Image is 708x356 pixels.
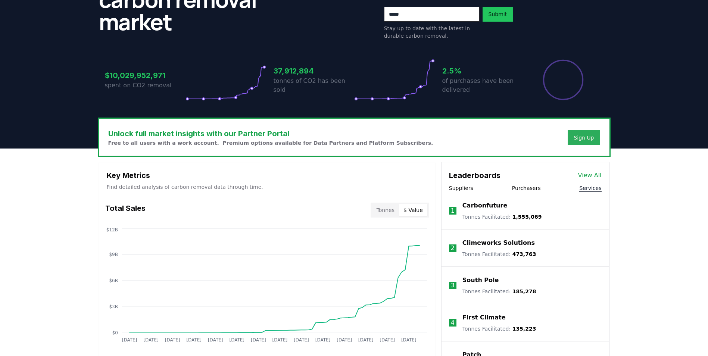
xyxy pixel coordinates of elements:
tspan: [DATE] [337,337,352,343]
tspan: [DATE] [251,337,266,343]
tspan: [DATE] [122,337,137,343]
p: Tonnes Facilitated : [462,250,536,258]
span: 473,763 [512,251,536,257]
span: 1,555,069 [512,214,542,220]
h3: Key Metrics [107,170,427,181]
button: Submit [483,7,513,22]
span: 185,278 [512,288,536,294]
tspan: [DATE] [358,337,373,343]
p: Tonnes Facilitated : [462,213,542,221]
a: Climeworks Solutions [462,238,535,247]
button: $ Value [399,204,427,216]
tspan: [DATE] [294,337,309,343]
p: 1 [451,206,455,215]
h3: Unlock full market insights with our Partner Portal [108,128,433,139]
p: Stay up to date with the latest in durable carbon removal. [384,25,480,40]
p: 2 [451,244,455,253]
tspan: [DATE] [272,337,287,343]
tspan: [DATE] [165,337,180,343]
tspan: $6B [109,278,118,283]
tspan: [DATE] [380,337,395,343]
tspan: $9B [109,252,118,257]
a: Sign Up [574,134,594,141]
p: 4 [451,318,455,327]
h3: Total Sales [105,203,146,218]
a: View All [578,171,602,180]
tspan: [DATE] [315,337,330,343]
div: Percentage of sales delivered [542,59,584,101]
h3: Leaderboards [449,170,500,181]
h3: 2.5% [442,65,523,76]
button: Purchasers [512,184,541,192]
p: Free to all users with a work account. Premium options available for Data Partners and Platform S... [108,139,433,147]
tspan: [DATE] [143,337,159,343]
button: Tonnes [372,204,399,216]
p: spent on CO2 removal [105,81,185,90]
tspan: [DATE] [208,337,223,343]
button: Suppliers [449,184,473,192]
span: 135,223 [512,326,536,332]
button: Sign Up [568,130,600,145]
button: Services [579,184,601,192]
p: Find detailed analysis of carbon removal data through time. [107,183,427,191]
tspan: $0 [112,330,118,335]
tspan: $3B [109,304,118,309]
p: Tonnes Facilitated : [462,325,536,332]
p: 3 [451,281,455,290]
tspan: [DATE] [229,337,244,343]
p: tonnes of CO2 has been sold [274,76,354,94]
h3: 37,912,894 [274,65,354,76]
tspan: $12B [106,227,118,232]
h3: $10,029,952,971 [105,70,185,81]
a: Carbonfuture [462,201,507,210]
tspan: [DATE] [186,337,202,343]
p: Tonnes Facilitated : [462,288,536,295]
p: of purchases have been delivered [442,76,523,94]
a: South Pole [462,276,499,285]
tspan: [DATE] [401,337,416,343]
a: First Climate [462,313,506,322]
